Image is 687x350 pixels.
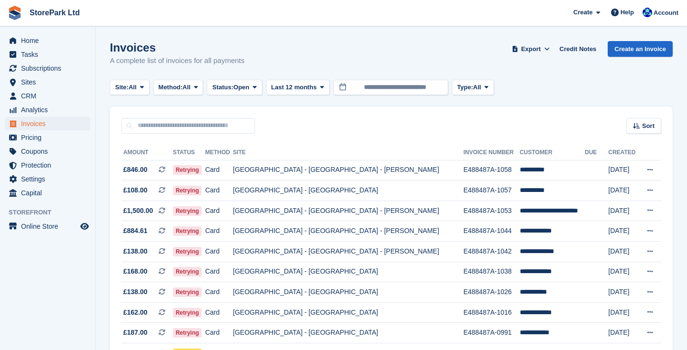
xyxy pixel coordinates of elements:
span: Tasks [21,48,78,61]
a: menu [5,131,90,144]
span: Method: [159,83,183,92]
span: Online Store [21,220,78,233]
th: Created [608,145,639,160]
td: Card [205,180,233,201]
td: Card [205,160,233,180]
td: [DATE] [608,160,639,180]
a: menu [5,34,90,47]
td: [DATE] [608,282,639,303]
span: Export [521,44,541,54]
span: Account [654,8,678,18]
td: E488487A-1044 [463,221,520,242]
td: Card [205,282,233,303]
td: E488487A-1053 [463,201,520,221]
td: E488487A-1026 [463,282,520,303]
span: Open [234,83,249,92]
span: Retrying [173,206,202,216]
span: Status: [212,83,233,92]
span: Retrying [173,328,202,338]
h1: Invoices [110,41,245,54]
span: Analytics [21,103,78,117]
td: [DATE] [608,221,639,242]
td: [DATE] [608,242,639,262]
a: menu [5,117,90,130]
td: [DATE] [608,302,639,323]
td: Card [205,302,233,323]
td: [DATE] [608,262,639,282]
span: CRM [21,89,78,103]
td: Card [205,242,233,262]
th: Customer [520,145,585,160]
span: Retrying [173,165,202,175]
span: £187.00 [123,328,148,338]
td: [GEOGRAPHIC_DATA] - [GEOGRAPHIC_DATA] [233,302,463,323]
span: Sort [642,121,655,131]
span: Subscriptions [21,62,78,75]
button: Status: Open [207,80,262,95]
a: Create an Invoice [608,41,673,57]
button: Type: All [452,80,494,95]
span: £138.00 [123,287,148,297]
a: Preview store [79,221,90,232]
button: Method: All [153,80,204,95]
td: E488487A-1016 [463,302,520,323]
a: menu [5,145,90,158]
td: [GEOGRAPHIC_DATA] - [GEOGRAPHIC_DATA] [233,282,463,303]
span: Site: [115,83,129,92]
button: Last 12 months [266,80,330,95]
th: Site [233,145,463,160]
p: A complete list of invoices for all payments [110,55,245,66]
span: £1,500.00 [123,206,153,216]
span: Coupons [21,145,78,158]
th: Status [173,145,205,160]
span: Settings [21,172,78,186]
a: menu [5,186,90,200]
td: [DATE] [608,180,639,201]
span: £162.00 [123,308,148,318]
td: E488487A-0991 [463,323,520,343]
td: Card [205,221,233,242]
img: stora-icon-8386f47178a22dfd0bd8f6a31ec36ba5ce8667c1dd55bd0f319d3a0aa187defe.svg [8,6,22,20]
button: Export [510,41,552,57]
span: Retrying [173,226,202,236]
span: Home [21,34,78,47]
td: [DATE] [608,201,639,221]
td: [GEOGRAPHIC_DATA] - [GEOGRAPHIC_DATA] - [PERSON_NAME] [233,242,463,262]
td: [GEOGRAPHIC_DATA] - [GEOGRAPHIC_DATA] - [PERSON_NAME] [233,201,463,221]
span: Retrying [173,287,202,297]
a: menu [5,62,90,75]
td: Card [205,262,233,282]
td: [GEOGRAPHIC_DATA] - [GEOGRAPHIC_DATA] - [PERSON_NAME] [233,160,463,180]
th: Method [205,145,233,160]
span: Storefront [9,208,95,217]
span: £108.00 [123,185,148,195]
th: Due [585,145,608,160]
span: Pricing [21,131,78,144]
img: Donna [643,8,652,17]
a: menu [5,75,90,89]
a: StorePark Ltd [26,5,84,21]
a: menu [5,172,90,186]
a: menu [5,220,90,233]
a: menu [5,89,90,103]
span: Type: [457,83,473,92]
a: menu [5,48,90,61]
a: menu [5,159,90,172]
td: Card [205,201,233,221]
td: [GEOGRAPHIC_DATA] - [GEOGRAPHIC_DATA] [233,180,463,201]
span: Retrying [173,186,202,195]
span: Invoices [21,117,78,130]
td: E488487A-1058 [463,160,520,180]
span: All [129,83,137,92]
td: [GEOGRAPHIC_DATA] - [GEOGRAPHIC_DATA] - [PERSON_NAME] [233,221,463,242]
td: [DATE] [608,323,639,343]
td: Card [205,323,233,343]
a: menu [5,103,90,117]
td: [GEOGRAPHIC_DATA] - [GEOGRAPHIC_DATA] [233,323,463,343]
span: £138.00 [123,246,148,256]
td: E488487A-1038 [463,262,520,282]
span: Retrying [173,247,202,256]
span: Last 12 months [271,83,317,92]
span: Sites [21,75,78,89]
td: E488487A-1042 [463,242,520,262]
